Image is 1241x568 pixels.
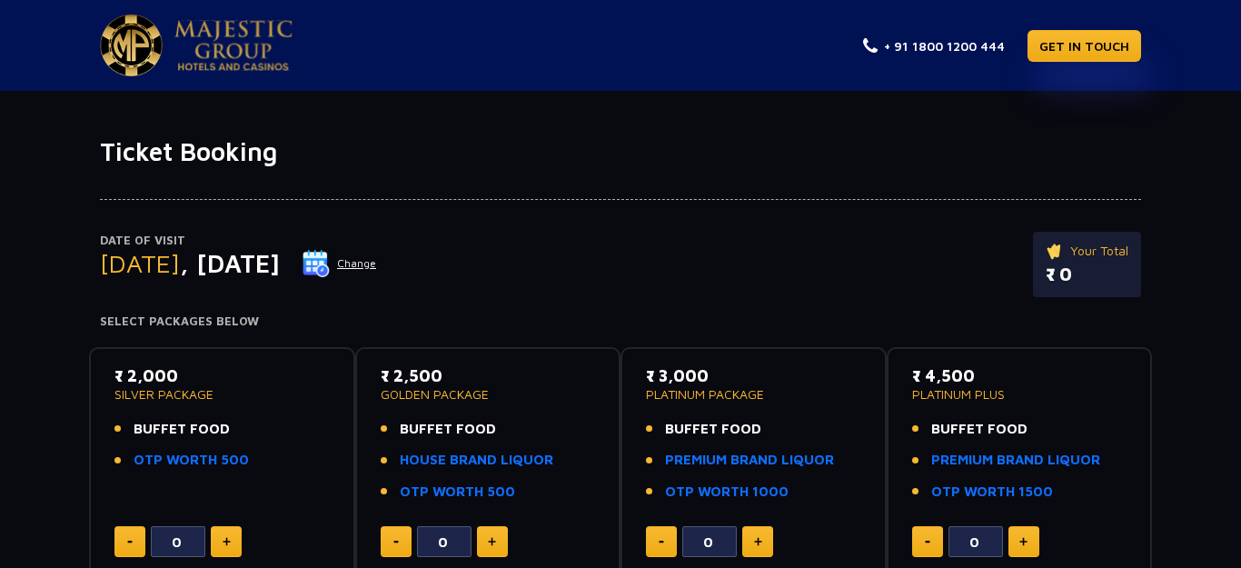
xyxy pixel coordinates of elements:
[1046,241,1065,261] img: ticket
[100,248,180,278] span: [DATE]
[114,388,330,401] p: SILVER PACKAGE
[912,364,1127,388] p: ₹ 4,500
[100,136,1141,167] h1: Ticket Booking
[127,541,133,543] img: minus
[100,15,163,76] img: Majestic Pride
[393,541,399,543] img: minus
[931,450,1100,471] a: PREMIUM BRAND LIQUOR
[1019,537,1028,546] img: plus
[863,36,1005,55] a: + 91 1800 1200 444
[1046,261,1128,288] p: ₹ 0
[100,314,1141,329] h4: Select Packages Below
[912,388,1127,401] p: PLATINUM PLUS
[488,537,496,546] img: plus
[1028,30,1141,62] a: GET IN TOUCH
[174,20,293,71] img: Majestic Pride
[931,482,1053,503] a: OTP WORTH 1500
[381,364,596,388] p: ₹ 2,500
[400,450,553,471] a: HOUSE BRAND LIQUOR
[400,419,496,440] span: BUFFET FOOD
[223,537,231,546] img: plus
[646,388,861,401] p: PLATINUM PACKAGE
[114,364,330,388] p: ₹ 2,000
[665,482,789,503] a: OTP WORTH 1000
[180,248,280,278] span: , [DATE]
[100,232,377,250] p: Date of Visit
[134,419,230,440] span: BUFFET FOOD
[400,482,515,503] a: OTP WORTH 500
[665,419,761,440] span: BUFFET FOOD
[1046,241,1128,261] p: Your Total
[931,419,1028,440] span: BUFFET FOOD
[381,388,596,401] p: GOLDEN PACKAGE
[925,541,930,543] img: minus
[302,249,377,278] button: Change
[665,450,834,471] a: PREMIUM BRAND LIQUOR
[659,541,664,543] img: minus
[754,537,762,546] img: plus
[134,450,249,471] a: OTP WORTH 500
[646,364,861,388] p: ₹ 3,000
